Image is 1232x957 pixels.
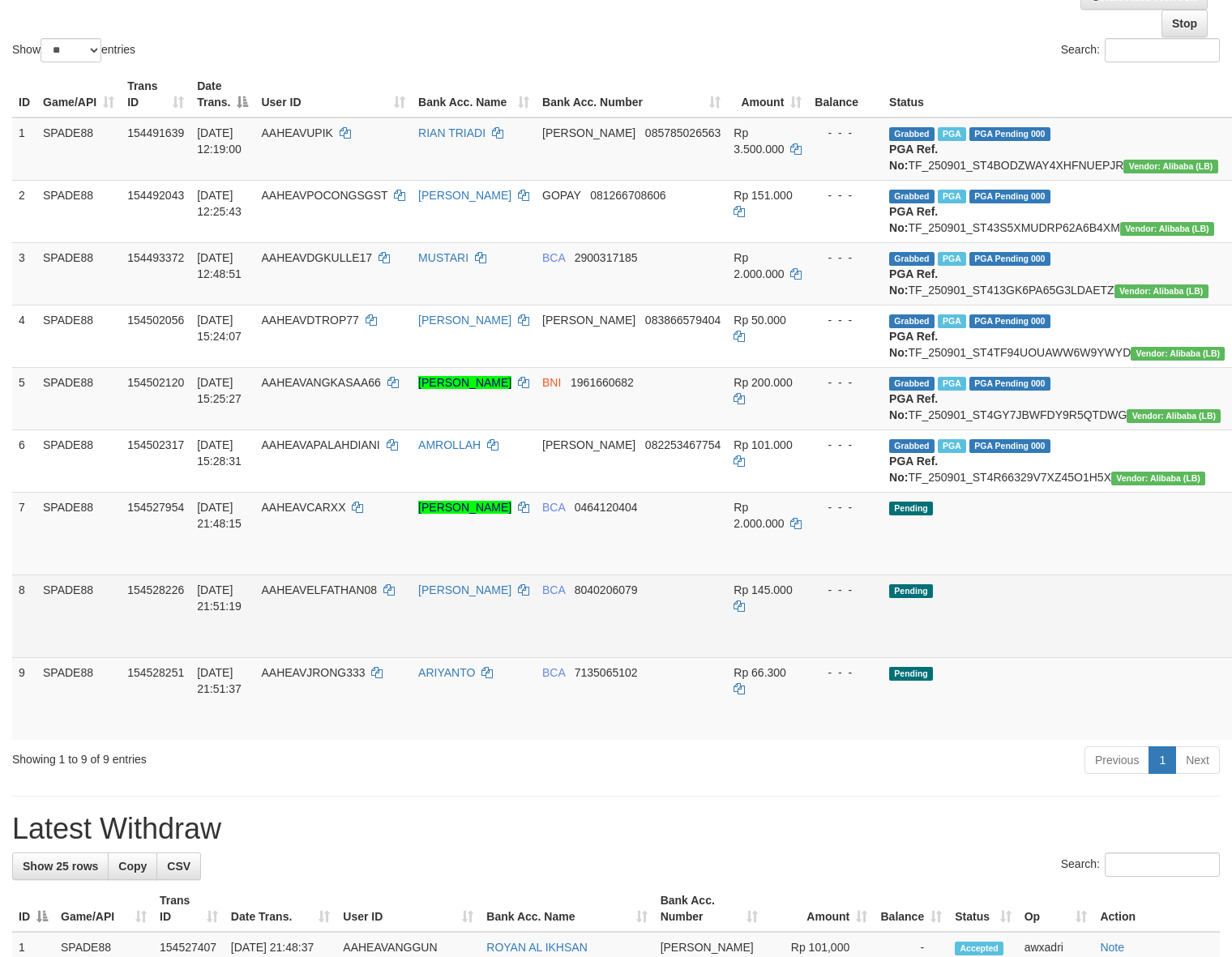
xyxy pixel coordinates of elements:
span: CSV [167,860,190,873]
span: Copy [118,860,147,873]
td: SPADE88 [36,492,121,575]
td: SPADE88 [36,575,121,657]
span: Copy 7135065102 to clipboard [575,666,638,679]
td: 5 [12,367,36,429]
span: AAHEAVAPALAHDIANI [261,438,379,451]
th: Status: activate to sort column ascending [948,886,1017,932]
th: ID: activate to sort column descending [12,886,54,932]
a: MUSTARI [418,251,468,264]
span: Copy 0464120404 to clipboard [575,501,638,514]
td: SPADE88 [36,305,121,367]
a: AMROLLAH [418,438,481,451]
span: Vendor URL: https://dashboard.q2checkout.com/secure [1111,472,1205,485]
span: [DATE] 21:48:15 [197,501,242,530]
span: AAHEAVDTROP77 [261,314,358,327]
span: Pending [889,502,933,515]
div: - - - [815,499,876,515]
td: 6 [12,429,36,492]
td: TF_250901_ST4R66329V7XZ45O1H5X [883,429,1231,492]
td: SPADE88 [36,657,121,740]
b: PGA Ref. No: [889,143,938,172]
select: Showentries [41,38,101,62]
span: Show 25 rows [23,860,98,873]
th: ID [12,71,36,117]
td: 2 [12,180,36,242]
label: Show entries [12,38,135,62]
th: User ID: activate to sort column ascending [336,886,480,932]
span: [PERSON_NAME] [542,438,635,451]
span: [PERSON_NAME] [661,941,754,954]
div: - - - [815,374,876,391]
td: TF_250901_ST413GK6PA65G3LDAETZ [883,242,1231,305]
span: [DATE] 21:51:19 [197,583,242,613]
label: Search: [1061,38,1220,62]
td: 1 [12,117,36,181]
a: [PERSON_NAME] [418,314,511,327]
span: [PERSON_NAME] [542,314,635,327]
b: PGA Ref. No: [889,455,938,484]
div: Showing 1 to 9 of 9 entries [12,745,501,767]
td: 9 [12,657,36,740]
a: Previous [1084,746,1149,774]
span: Marked by awxadri [938,439,966,453]
span: Marked by awxadri [938,314,966,328]
span: BCA [542,501,565,514]
a: 1 [1149,746,1176,774]
div: - - - [815,664,876,681]
th: Balance [808,71,883,117]
span: AAHEAVPOCONGSGST [261,189,387,202]
span: GOPAY [542,189,580,202]
td: SPADE88 [36,242,121,305]
span: 154493372 [127,251,184,264]
span: [DATE] 15:25:27 [197,376,242,405]
span: BNI [542,376,561,389]
span: [DATE] 21:51:37 [197,666,242,695]
span: PGA Pending [969,377,1050,391]
div: - - - [815,125,876,141]
th: Action [1093,886,1220,932]
a: [PERSON_NAME] [418,376,511,389]
span: 154492043 [127,189,184,202]
span: Grabbed [889,190,935,203]
span: PGA Pending [969,439,1050,453]
span: 154502317 [127,438,184,451]
td: SPADE88 [36,180,121,242]
a: Note [1100,941,1124,954]
th: Trans ID: activate to sort column ascending [121,71,190,117]
div: - - - [815,437,876,453]
span: PGA Pending [969,190,1050,203]
span: Marked by awxadri [938,377,966,391]
th: Bank Acc. Number: activate to sort column ascending [654,886,765,932]
a: Copy [108,852,157,880]
th: Bank Acc. Name: activate to sort column ascending [480,886,653,932]
span: PGA Pending [969,314,1050,328]
div: - - - [815,250,876,266]
span: 154528251 [127,666,184,679]
td: 3 [12,242,36,305]
span: 154528226 [127,583,184,596]
td: 7 [12,492,36,575]
span: Grabbed [889,314,935,328]
th: Op: activate to sort column ascending [1018,886,1094,932]
th: Game/API: activate to sort column ascending [36,71,121,117]
span: [DATE] 12:48:51 [197,251,242,280]
span: Rp 2.000.000 [734,501,784,530]
th: User ID: activate to sort column ascending [255,71,412,117]
th: Date Trans.: activate to sort column descending [190,71,255,117]
td: TF_250901_ST43S5XMUDRP62A6B4XM [883,180,1231,242]
span: BCA [542,666,565,679]
span: Grabbed [889,252,935,266]
td: TF_250901_ST4GY7JBWFDY9R5QTDWG [883,367,1231,429]
span: 154491639 [127,126,184,139]
span: Marked by awxadri [938,252,966,266]
span: Marked by awxwdspade [938,127,966,141]
span: [PERSON_NAME] [542,126,635,139]
label: Search: [1061,852,1220,877]
a: [PERSON_NAME] [418,583,511,596]
th: Amount: activate to sort column ascending [764,886,874,932]
b: PGA Ref. No: [889,205,938,234]
td: SPADE88 [36,429,121,492]
th: Status [883,71,1231,117]
span: Rp 66.300 [734,666,786,679]
span: Rp 101.000 [734,438,792,451]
